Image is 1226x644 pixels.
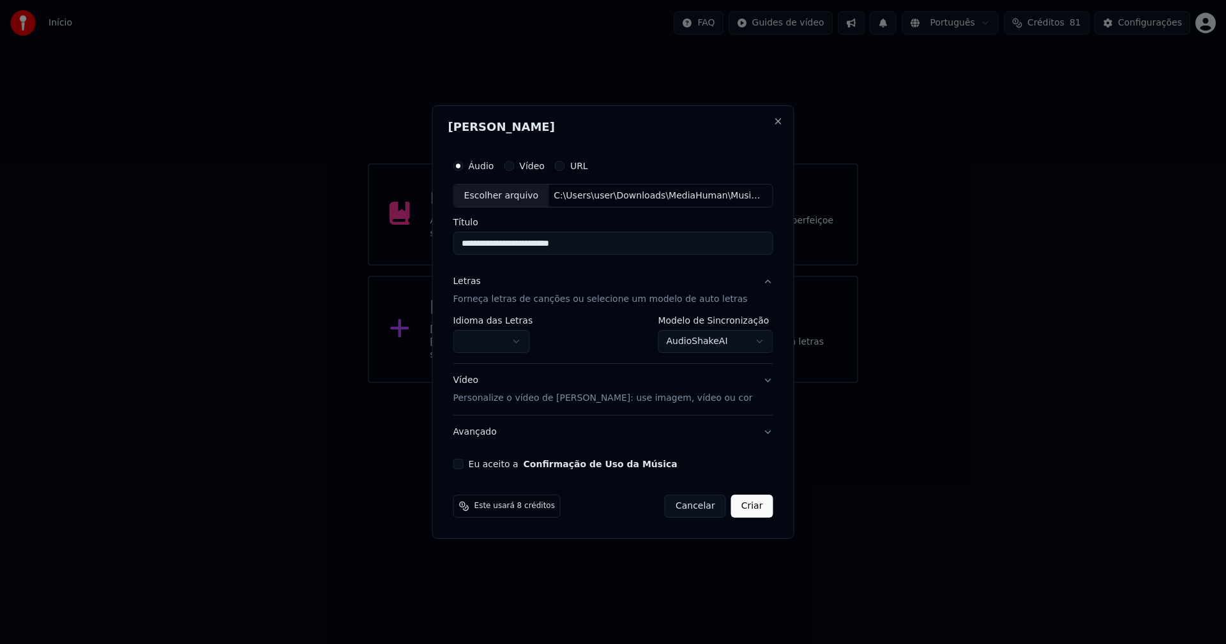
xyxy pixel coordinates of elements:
[524,460,677,468] button: Eu aceito a
[665,495,726,518] button: Cancelar
[731,495,773,518] button: Criar
[453,364,773,416] button: VídeoPersonalize o vídeo de [PERSON_NAME]: use imagem, vídeo ou cor
[453,294,748,306] p: Forneça letras de canções ou selecione um modelo de auto letras
[453,266,773,317] button: LetrasForneça letras de canções ou selecione um modelo de auto letras
[448,121,778,133] h2: [PERSON_NAME]
[453,375,753,405] div: Vídeo
[453,392,753,405] p: Personalize o vídeo de [PERSON_NAME]: use imagem, vídeo ou cor
[469,161,494,170] label: Áudio
[469,460,677,468] label: Eu aceito a
[453,416,773,449] button: Avançado
[570,161,588,170] label: URL
[519,161,545,170] label: Vídeo
[453,317,533,326] label: Idioma das Letras
[549,190,766,202] div: C:\Users\user\Downloads\MediaHuman\Music\[PERSON_NAME] Menti VOZ.mp3
[453,276,481,288] div: Letras
[454,184,549,207] div: Escolher arquivo
[453,218,773,227] label: Título
[453,317,773,364] div: LetrasForneça letras de canções ou selecione um modelo de auto letras
[474,501,555,511] span: Este usará 8 créditos
[658,317,773,326] label: Modelo de Sincronização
